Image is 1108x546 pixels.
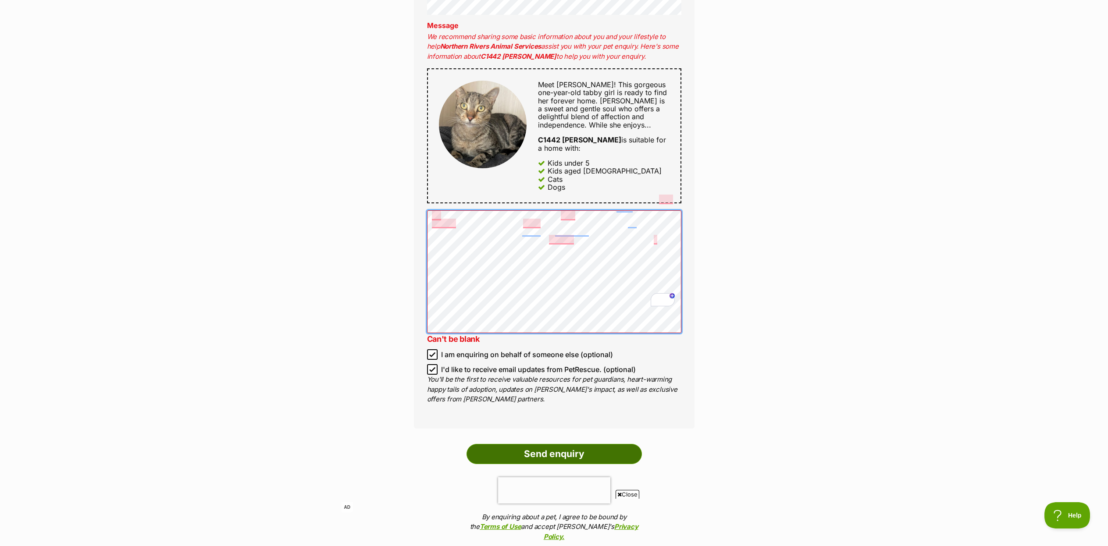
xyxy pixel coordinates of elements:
textarea: To enrich screen reader interactions, please activate Accessibility in Grammarly extension settings [427,210,681,333]
img: C1442 Phoebe [439,81,527,168]
div: is suitable for a home with: [538,136,669,152]
label: Message [427,21,459,30]
div: Dogs [548,183,565,191]
span: AD [342,502,353,512]
div: Kids under 5 [548,159,590,167]
span: I'd like to receive email updates from PetRescue. (optional) [441,364,636,375]
iframe: Help Scout Beacon - Open [1044,502,1090,528]
strong: C1442 [PERSON_NAME] [481,52,556,60]
div: Kids aged [DEMOGRAPHIC_DATA] [548,167,662,175]
p: You'll be the first to receive valuable resources for pet guardians, heart-warming happy tails of... [427,375,681,404]
span: Close [616,490,639,499]
div: Cats [548,175,563,183]
iframe: reCAPTCHA [498,477,610,503]
strong: Northern Rivers Animal Services [440,42,542,50]
p: Can't be blank [427,333,681,345]
span: I am enquiring on behalf of someone else (optional) [441,349,613,360]
p: We recommend sharing some basic information about you and your lifestyle to help assist you with ... [427,32,681,62]
iframe: Advertisement [342,502,767,542]
span: Meet [PERSON_NAME]! This gorgeous one-year-old tabby girl is ready to find her forever home. [PER... [538,80,667,129]
strong: C1442 [PERSON_NAME] [538,135,621,144]
input: Send enquiry [467,444,642,464]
